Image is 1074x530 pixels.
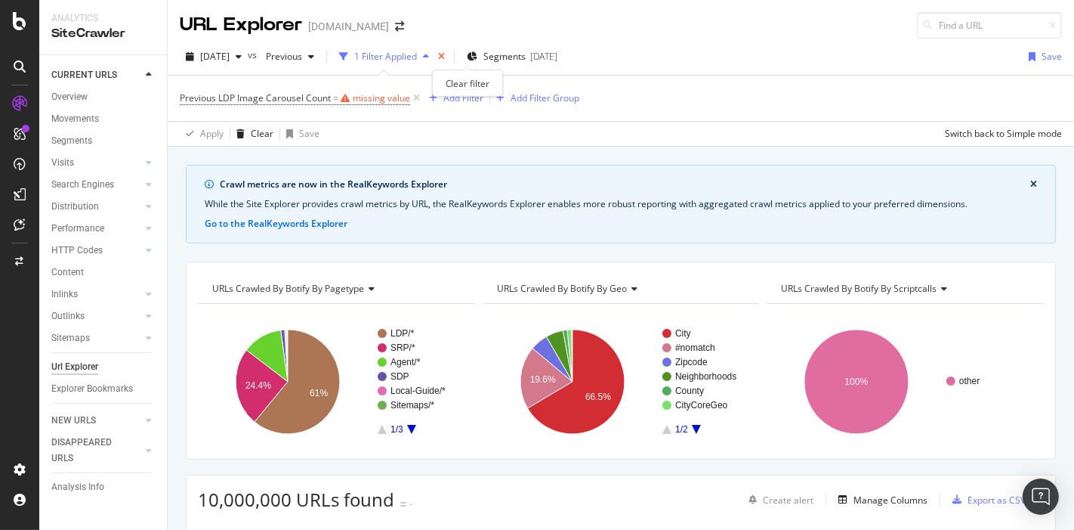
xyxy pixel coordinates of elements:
a: DISAPPEARED URLS [51,435,141,466]
a: Sitemaps [51,330,141,346]
div: Search Engines [51,177,114,193]
a: HTTP Codes [51,243,141,259]
button: Previous [260,45,320,69]
text: Local-Guide/* [390,386,446,396]
div: - [409,497,412,510]
span: Segments [483,50,526,63]
span: vs [248,48,260,61]
a: Distribution [51,199,141,215]
button: Add Filter [423,89,483,107]
div: Analysis Info [51,479,104,495]
button: Apply [180,122,224,146]
div: Overview [51,89,88,105]
div: Add Filter [443,91,483,104]
div: Sitemaps [51,330,90,346]
div: Url Explorer [51,359,98,375]
div: Movements [51,111,99,127]
div: While the Site Explorer provides crawl metrics by URL, the RealKeywords Explorer enables more rob... [205,197,1037,211]
a: Url Explorer [51,359,156,375]
div: Content [51,265,84,280]
text: City [675,328,691,339]
div: CURRENT URLS [51,67,117,83]
div: HTTP Codes [51,243,103,259]
span: 2025 Oct. 5th [200,50,230,63]
span: URLs Crawled By Botify By scriptcalls [781,282,937,295]
a: Explorer Bookmarks [51,381,156,397]
button: [DATE] [180,45,248,69]
button: 1 Filter Applied [333,45,435,69]
div: Distribution [51,199,99,215]
text: 100% [845,377,869,387]
a: NEW URLS [51,413,141,429]
div: arrow-right-arrow-left [395,21,404,32]
div: Open Intercom Messenger [1023,479,1059,515]
div: Manage Columns [853,494,927,507]
text: Neighborhoods [675,371,736,382]
span: 10,000,000 URLs found [198,487,394,512]
text: Agent/* [390,357,421,367]
text: 61% [310,388,328,398]
div: Switch back to Simple mode [945,127,1062,140]
text: CityCoreGeo [675,400,728,411]
span: URLs Crawled By Botify By pagetype [212,282,364,295]
button: close banner [1026,175,1041,194]
div: NEW URLS [51,413,96,429]
svg: A chart. [767,316,1039,448]
div: Outlinks [51,308,85,324]
span: URLs Crawled By Botify By geo [497,282,627,295]
a: Analysis Info [51,479,156,495]
text: 66.5% [585,392,611,402]
div: Clear filter [433,70,503,97]
div: Save [299,127,319,140]
text: Zipcode [675,357,708,367]
a: Segments [51,133,156,149]
img: Equal [400,502,406,507]
a: Inlinks [51,287,141,302]
div: DISAPPEARED URLS [51,435,128,466]
div: missing value [353,91,410,104]
button: Save [280,122,319,146]
span: = [333,91,338,104]
button: Switch back to Simple mode [939,122,1062,146]
div: [DATE] [530,50,557,63]
div: Visits [51,155,74,171]
div: URL Explorer [180,12,302,38]
a: CURRENT URLS [51,67,141,83]
text: #nomatch [675,342,715,353]
svg: A chart. [198,316,471,448]
svg: A chart. [483,316,755,448]
div: Inlinks [51,287,78,302]
text: 1/2 [675,424,688,435]
button: Manage Columns [832,491,927,509]
text: 19.6% [529,374,555,385]
h4: URLs Crawled By Botify By scriptcalls [778,277,1030,301]
h4: URLs Crawled By Botify By geo [494,277,746,301]
button: Add Filter Group [490,89,579,107]
a: Visits [51,155,141,171]
a: Performance [51,221,141,237]
div: Add Filter Group [511,91,579,104]
button: Save [1023,45,1062,69]
div: Export as CSV [968,494,1026,507]
div: Explorer Bookmarks [51,381,133,397]
text: 1/3 [390,424,403,435]
span: Previous LDP Image Carousel Count [180,91,331,104]
a: Content [51,265,156,280]
button: Export as CSV [946,488,1026,512]
a: Outlinks [51,308,141,324]
text: County [675,386,704,396]
text: 24.4% [245,380,271,391]
text: SRP/* [390,342,415,353]
div: Save [1042,50,1062,63]
input: Find a URL [917,12,1062,39]
button: Segments[DATE] [461,45,563,69]
div: Create alert [763,494,813,507]
a: Movements [51,111,156,127]
button: Clear [230,122,273,146]
div: Apply [200,127,224,140]
div: times [435,49,448,64]
text: other [959,376,980,386]
div: Performance [51,221,104,237]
